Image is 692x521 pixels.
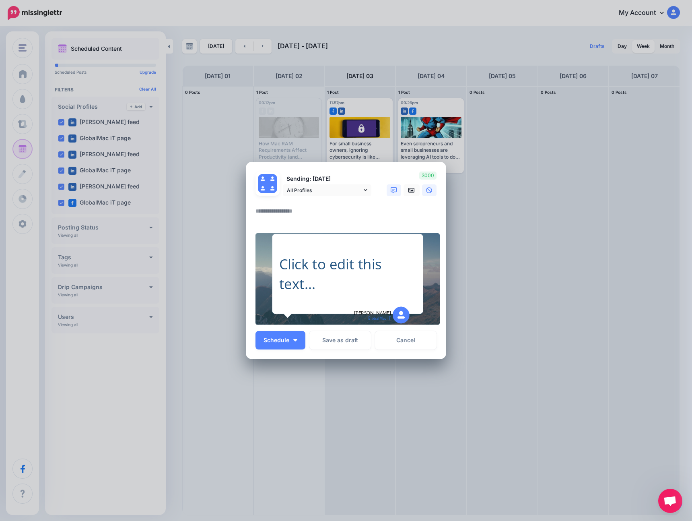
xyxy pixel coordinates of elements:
span: Schedule [264,337,289,343]
img: user_default_image.png [258,174,268,184]
img: arrow-down-white.png [293,339,297,341]
span: 3000 [419,172,437,180]
button: Schedule [255,331,305,349]
p: Sending: [DATE] [283,174,371,184]
span: All Profiles [287,186,362,194]
div: Click to edit this text... [279,254,416,294]
img: user_default_image.png [268,184,277,193]
a: All Profiles [283,184,371,196]
img: user_default_image.png [268,174,277,184]
span: [PERSON_NAME] [354,309,391,316]
img: user_default_image.png [258,184,268,193]
a: Cancel [375,331,437,349]
button: Save as draft [309,331,371,349]
span: GlobalMac IT [368,315,391,322]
